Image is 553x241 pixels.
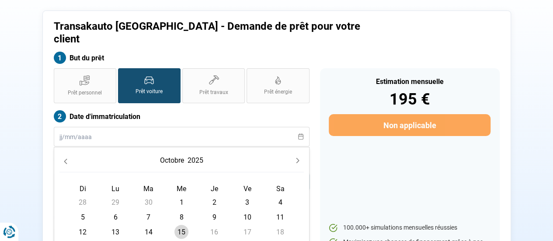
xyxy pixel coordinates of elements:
td: 4 [264,195,296,210]
span: 4 [273,195,287,209]
span: Prêt personnel [68,89,102,97]
button: Previous Month [59,154,72,167]
td: 17 [231,224,264,239]
td: 18 [264,224,296,239]
div: 195 € [329,91,490,107]
td: 12 [66,224,99,239]
td: 14 [132,224,165,239]
td: 3 [231,195,264,210]
button: Next Month [292,154,304,167]
span: 28 [76,195,90,209]
td: 5 [66,210,99,224]
span: 16 [207,225,221,239]
span: 30 [142,195,156,209]
label: But du prêt [54,52,310,64]
span: 2 [207,195,221,209]
span: Di [80,185,86,193]
span: Sa [276,185,284,193]
span: 10 [240,210,254,224]
span: 15 [174,225,188,239]
button: Choose Month [158,153,186,168]
li: 100.000+ simulations mensuelles réussies [329,224,490,232]
div: Estimation mensuelle [329,78,490,85]
td: 28 [66,195,99,210]
span: Je [211,185,218,193]
td: 16 [198,224,231,239]
span: Prêt travaux [199,89,228,96]
span: Prêt voiture [136,88,163,95]
td: 6 [99,210,132,224]
span: Ve [243,185,251,193]
td: 15 [165,224,198,239]
span: 1 [174,195,188,209]
td: 30 [132,195,165,210]
button: Non applicable [329,114,490,136]
span: 5 [76,210,90,224]
span: Ma [143,185,153,193]
span: 14 [142,225,156,239]
td: 9 [198,210,231,224]
span: Prêt énergie [264,88,292,96]
input: jj/mm/aaaa [54,127,310,147]
span: 13 [108,225,122,239]
label: Date d'immatriculation [54,110,310,122]
button: Choose Year [186,153,205,168]
span: 6 [108,210,122,224]
td: 10 [231,210,264,224]
td: 29 [99,195,132,210]
td: 1 [165,195,198,210]
span: 29 [108,195,122,209]
td: 7 [132,210,165,224]
span: 11 [273,210,287,224]
span: 12 [76,225,90,239]
span: 7 [142,210,156,224]
span: 8 [174,210,188,224]
td: 8 [165,210,198,224]
span: 9 [207,210,221,224]
span: Me [177,185,186,193]
span: Lu [111,185,119,193]
h1: Transakauto [GEOGRAPHIC_DATA] - Demande de prêt pour votre client [54,20,386,45]
td: 2 [198,195,231,210]
td: 11 [264,210,296,224]
span: 18 [273,225,287,239]
span: 17 [240,225,254,239]
td: 13 [99,224,132,239]
span: 3 [240,195,254,209]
